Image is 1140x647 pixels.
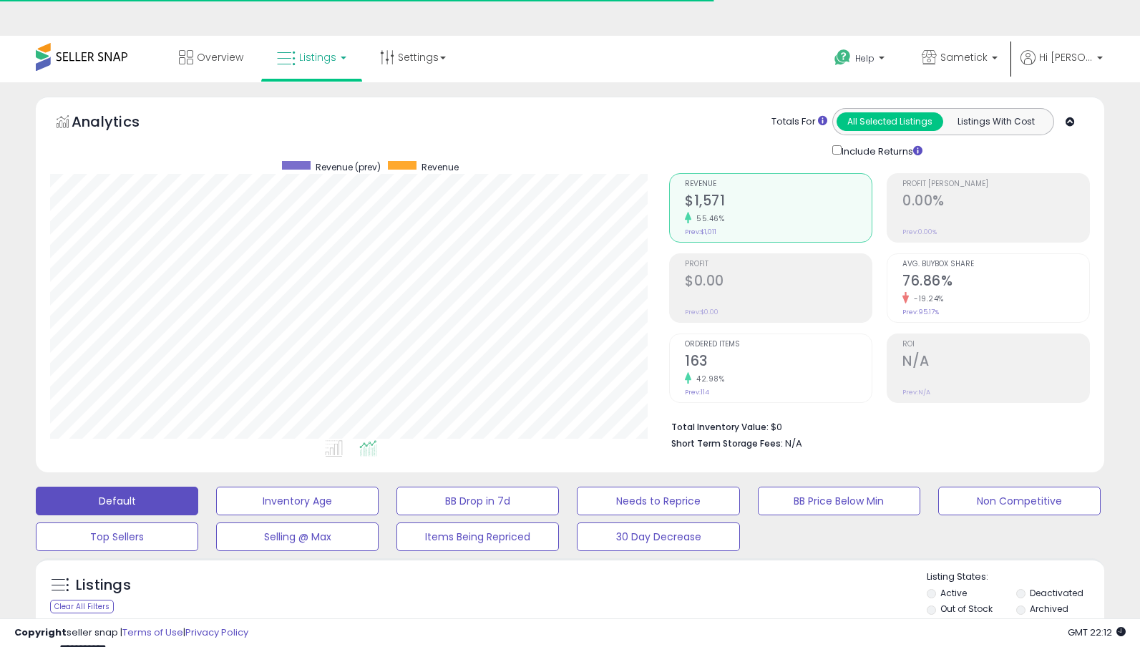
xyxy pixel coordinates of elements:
[911,36,1008,82] a: Sametick
[185,626,248,639] a: Privacy Policy
[837,112,943,131] button: All Selected Listings
[685,228,716,236] small: Prev: $1,011
[396,522,559,551] button: Items Being Repriced
[50,600,114,613] div: Clear All Filters
[168,36,254,79] a: Overview
[909,293,944,304] small: -19.24%
[671,437,783,449] b: Short Term Storage Fees:
[942,112,1049,131] button: Listings With Cost
[902,193,1089,212] h2: 0.00%
[122,626,183,639] a: Terms of Use
[216,487,379,515] button: Inventory Age
[938,487,1101,515] button: Non Competitive
[902,228,937,236] small: Prev: 0.00%
[685,180,872,188] span: Revenue
[14,626,248,640] div: seller snap | |
[685,388,709,397] small: Prev: 114
[685,261,872,268] span: Profit
[685,193,872,212] h2: $1,571
[266,36,357,79] a: Listings
[216,522,379,551] button: Selling @ Max
[902,341,1089,349] span: ROI
[1039,50,1093,64] span: Hi [PERSON_NAME]
[758,487,920,515] button: BB Price Below Min
[197,50,243,64] span: Overview
[902,261,1089,268] span: Avg. Buybox Share
[316,161,381,173] span: Revenue (prev)
[76,575,131,595] h5: Listings
[685,308,718,316] small: Prev: $0.00
[36,487,198,515] button: Default
[369,36,457,79] a: Settings
[822,142,940,159] div: Include Returns
[577,487,739,515] button: Needs to Reprice
[422,161,459,173] span: Revenue
[671,417,1079,434] li: $0
[940,603,993,615] label: Out of Stock
[902,180,1089,188] span: Profit [PERSON_NAME]
[299,50,336,64] span: Listings
[834,49,852,67] i: Get Help
[14,626,67,639] strong: Copyright
[927,570,1104,584] p: Listing States:
[685,353,872,372] h2: 163
[940,587,967,599] label: Active
[685,341,872,349] span: Ordered Items
[691,213,724,224] small: 55.46%
[855,52,875,64] span: Help
[940,50,988,64] span: Sametick
[577,522,739,551] button: 30 Day Decrease
[902,273,1089,292] h2: 76.86%
[1030,603,1068,615] label: Archived
[1020,50,1103,82] a: Hi [PERSON_NAME]
[685,273,872,292] h2: $0.00
[1068,626,1126,639] span: 2025-08-15 22:12 GMT
[902,353,1089,372] h2: N/A
[691,374,724,384] small: 42.98%
[72,112,167,135] h5: Analytics
[36,522,198,551] button: Top Sellers
[823,38,899,82] a: Help
[671,421,769,433] b: Total Inventory Value:
[902,308,939,316] small: Prev: 95.17%
[902,388,930,397] small: Prev: N/A
[771,115,827,129] div: Totals For
[1030,587,1083,599] label: Deactivated
[785,437,802,450] span: N/A
[396,487,559,515] button: BB Drop in 7d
